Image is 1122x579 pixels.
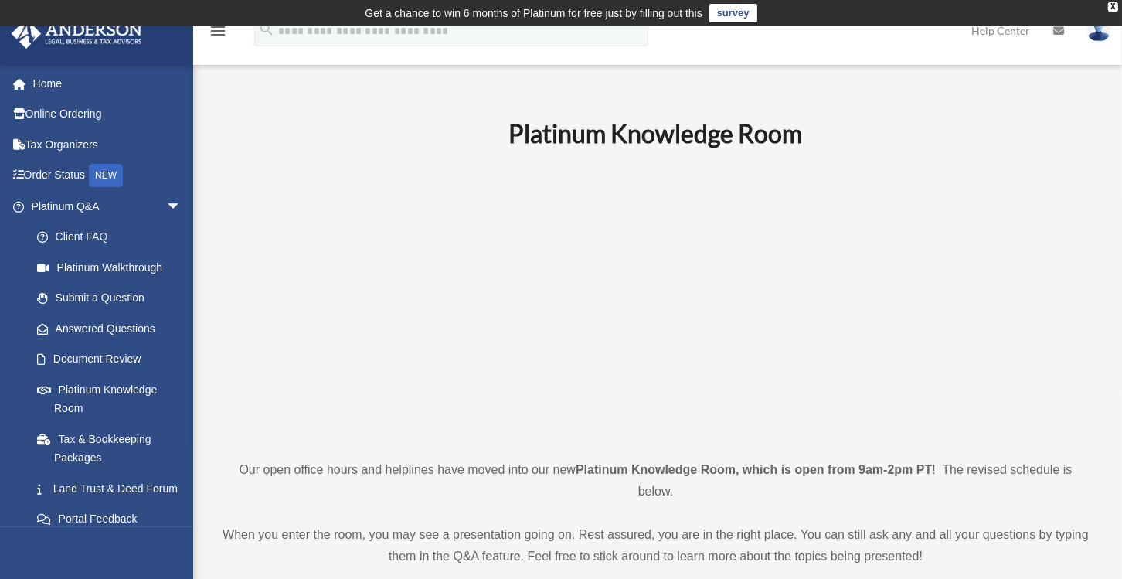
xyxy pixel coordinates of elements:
[576,463,932,476] strong: Platinum Knowledge Room, which is open from 9am-2pm PT
[1108,2,1118,12] div: close
[22,222,205,253] a: Client FAQ
[220,524,1091,567] p: When you enter the room, you may see a presentation going on. Rest assured, you are in the right ...
[365,4,702,22] div: Get a chance to win 6 months of Platinum for free just by filling out this
[22,344,205,375] a: Document Review
[209,22,227,40] i: menu
[424,169,888,431] iframe: 231110_Toby_KnowledgeRoom
[1087,19,1110,42] img: User Pic
[22,473,205,504] a: Land Trust & Deed Forum
[709,4,757,22] a: survey
[209,27,227,40] a: menu
[220,459,1091,502] p: Our open office hours and helplines have moved into our new ! The revised schedule is below.
[509,118,803,148] b: Platinum Knowledge Room
[11,99,205,130] a: Online Ordering
[11,68,205,99] a: Home
[22,424,205,473] a: Tax & Bookkeeping Packages
[89,164,123,187] div: NEW
[166,191,197,223] span: arrow_drop_down
[11,129,205,160] a: Tax Organizers
[22,283,205,314] a: Submit a Question
[22,374,197,424] a: Platinum Knowledge Room
[22,504,205,535] a: Portal Feedback
[11,160,205,192] a: Order StatusNEW
[258,21,275,38] i: search
[7,19,147,49] img: Anderson Advisors Platinum Portal
[11,191,205,222] a: Platinum Q&Aarrow_drop_down
[22,252,205,283] a: Platinum Walkthrough
[22,313,205,344] a: Answered Questions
